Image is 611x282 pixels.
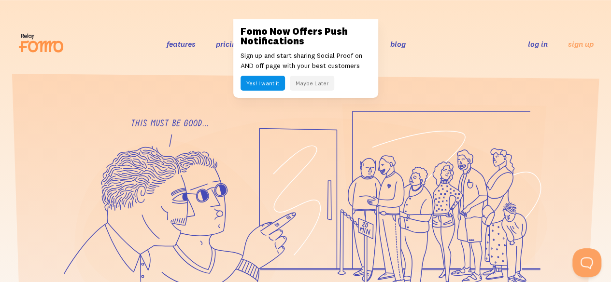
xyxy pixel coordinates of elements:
a: log in [528,39,548,49]
button: Yes! I want it [241,76,285,91]
iframe: Help Scout Beacon - Open [572,248,601,277]
a: features [167,39,196,49]
a: pricing [216,39,241,49]
a: sign up [568,39,594,49]
button: Maybe Later [290,76,334,91]
h3: Fomo Now Offers Push Notifications [241,27,371,46]
a: blog [390,39,406,49]
p: Sign up and start sharing Social Proof on AND off page with your best customers [241,51,371,71]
